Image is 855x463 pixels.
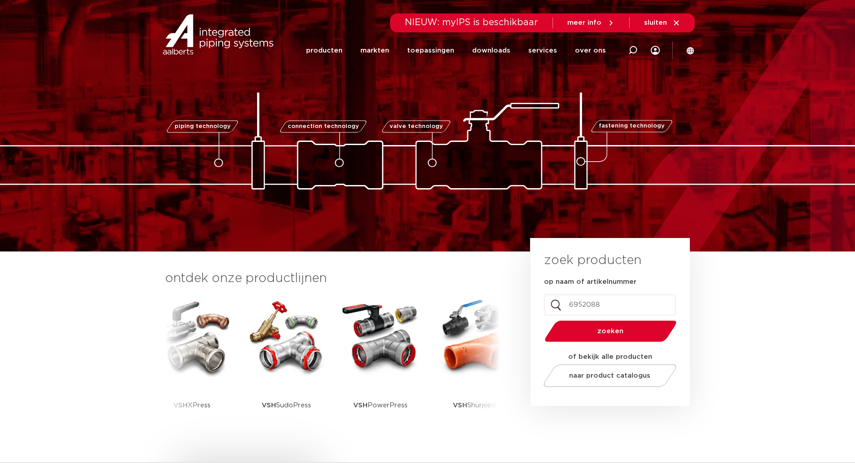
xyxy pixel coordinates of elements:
[644,19,667,26] span: sluiten
[175,123,231,129] span: piping technology
[544,278,636,287] label: op naam of artikelnummer
[173,377,210,433] p: XPress
[567,19,601,26] span: meer info
[541,320,680,343] button: zoeken
[599,123,665,129] span: fastening technology
[407,33,454,68] a: toepassingen
[453,402,467,409] strong: VSH
[287,123,359,129] span: connection technology
[353,402,368,409] strong: VSH
[544,295,676,315] input: zoeken
[262,402,276,409] strong: VSH
[453,377,496,433] p: Shurjoint
[644,19,680,27] a: sluiten
[246,296,327,433] a: VSHSudoPress
[405,18,538,27] span: NIEUW: myIPS is beschikbaar
[569,372,650,379] span: naar product catalogus
[360,33,389,68] a: markten
[340,296,421,433] a: VSHPowerPress
[567,19,615,27] a: meer info
[262,377,311,433] p: SudoPress
[541,364,679,387] a: naar product catalogus
[544,251,641,269] h3: zoek producten
[165,269,500,287] h3: ontdek onze productlijnen
[575,33,606,68] a: over ons
[306,33,606,68] nav: Menu
[353,377,408,433] p: PowerPress
[434,296,515,433] a: VSHShurjoint
[472,33,510,68] a: downloads
[306,33,342,68] a: producten
[568,353,652,360] strong: of bekijk alle producten
[528,33,557,68] a: services
[173,402,188,409] strong: VSH
[568,328,653,335] span: zoeken
[152,296,232,433] a: VSHXPress
[390,123,443,129] span: valve technology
